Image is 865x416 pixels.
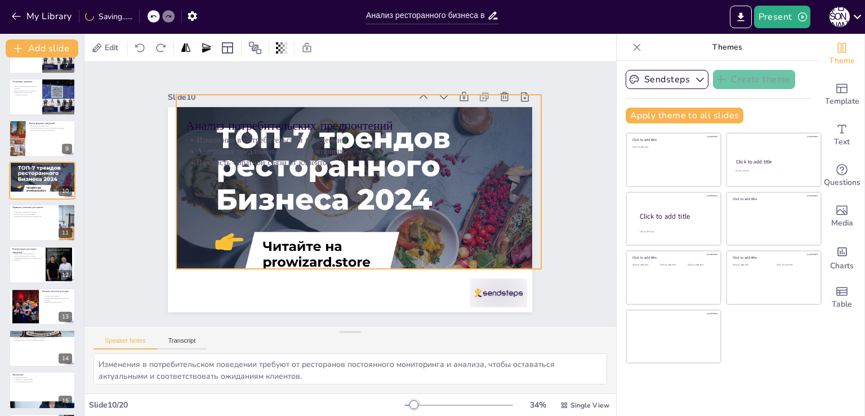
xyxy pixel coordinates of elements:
[632,146,713,149] div: Click to add text
[6,39,78,57] button: Add slide
[59,270,72,280] div: 12
[8,7,77,25] button: My Library
[89,400,405,410] div: Slide 10 / 20
[59,228,72,238] div: 11
[12,169,72,171] p: Адаптация предложений к предпочтениям.
[93,353,607,384] textarea: Изменения в потребительском поведении требуют от ресторанов постоянного мониторинга и анализа, чт...
[646,34,808,61] p: Themes
[202,85,527,170] p: Анализ потребительских предпочтений
[195,123,519,203] p: Важность обратной связи от клиентов.
[42,297,72,301] p: Формирование уникального опыта для клиентов.
[62,60,72,70] div: 7
[12,380,72,383] p: Учет потребностей клиентов.
[366,7,487,24] input: Insert title
[85,11,132,22] div: Saving......
[736,158,811,165] div: Click to add title
[831,217,853,229] span: Media
[713,70,795,89] button: Create theme
[29,125,72,127] p: Фудкорты как новый тренд.
[733,197,813,201] div: Click to add title
[29,129,72,131] p: Удобство для молодежной аудитории.
[626,70,708,89] button: Sendsteps
[200,101,523,181] p: Изменения в потребительском поведении.
[819,196,864,237] div: Add images, graphics, shapes or video
[12,164,72,167] p: Анализ потребительских предпочтений
[819,237,864,277] div: Add charts and graphs
[12,337,72,339] p: Проблемы, с которыми сталкиваются заведения.
[735,170,810,172] div: Click to add text
[832,298,852,311] span: Table
[219,39,237,57] div: Layout
[12,90,39,92] p: Использование местных продуктов.
[42,295,72,297] p: Учет местных традиций.
[819,34,864,74] div: Change the overall theme
[825,95,859,108] span: Template
[632,138,713,142] div: Click to add title
[12,215,56,218] p: Привлечение клиентов через креативность.
[9,246,75,283] div: https://cdn.sendsteps.com/images/logo/sendsteps_logo_white.pnghttps://cdn.sendsteps.com/images/lo...
[12,379,72,381] p: Адаптация к новым реалиям.
[29,127,72,129] p: Гастрономические фестивали привлекают внимание.
[640,230,711,233] div: Click to add body
[819,115,864,156] div: Add text boxes
[59,312,72,322] div: 13
[12,374,72,377] p: Заключение
[9,78,75,116] div: https://cdn.sendsteps.com/images/logo/sendsteps_logo_white.pnghttps://cdn.sendsteps.com/images/lo...
[830,260,854,272] span: Charts
[819,156,864,196] div: Get real-time input from your audience
[9,330,75,367] div: 14
[12,253,42,255] p: Выбор правильной концепции.
[830,7,850,27] div: Д [PERSON_NAME]
[730,6,752,28] button: Export to PowerPoint
[524,400,551,410] div: 34 %
[12,213,56,215] p: Высокое качество обслуживания.
[12,91,39,95] p: Привлечение клиентов через устойчивое развитие.
[12,255,42,258] p: Местоположение имеет значение.
[12,167,72,169] p: Изменения в потребительском поведении.
[59,186,72,196] div: 10
[829,55,855,67] span: Theme
[62,102,72,112] div: 8
[248,41,262,55] span: Position
[9,288,75,325] div: https://cdn.sendsteps.com/images/logo/sendsteps_logo_white.pnghttps://cdn.sendsteps.com/images/lo...
[626,108,743,123] button: Apply theme to all slides
[42,301,72,303] p: Влияние культуры на меню.
[59,353,72,364] div: 14
[9,204,75,241] div: https://cdn.sendsteps.com/images/logo/sendsteps_logo_white.pnghttps://cdn.sendsteps.com/images/lo...
[12,377,72,379] p: Потенциал для роста.
[62,144,72,154] div: 9
[632,264,658,267] div: Click to add text
[42,290,72,293] p: Влияние местной культуры
[9,162,75,199] div: https://cdn.sendsteps.com/images/logo/sendsteps_logo_white.pnghttps://cdn.sendsteps.com/images/lo...
[12,206,56,209] p: Примеры успешных ресторанов
[12,211,56,213] p: Уникальные концепции ресторанов.
[660,264,685,267] div: Click to add text
[93,337,157,349] button: Speaker Notes
[9,120,75,157] div: https://cdn.sendsteps.com/images/logo/sendsteps_logo_white.pnghttps://cdn.sendsteps.com/images/lo...
[29,122,72,125] p: Новые форматы заведений
[9,371,75,409] div: 15
[824,176,860,189] span: Questions
[733,264,768,267] div: Click to add text
[12,171,72,173] p: Важность обратной связи от клиентов.
[59,396,72,406] div: 15
[754,6,810,28] button: Present
[12,85,39,89] p: Экологические практики важны для клиентов.
[12,80,39,83] p: Устойчивое развитие
[777,264,812,267] div: Click to add text
[12,331,72,335] p: Анализ рынка
[191,56,431,117] div: Slide 10
[733,255,813,260] div: Click to add title
[12,247,42,254] p: Рекомендации для новых заведений
[102,42,121,53] span: Edit
[834,136,850,148] span: Text
[12,339,72,341] p: Разработка стратегий для улучшения ситуации.
[819,74,864,115] div: Add ready made slides
[12,257,42,261] p: Эффективный маркетинг для привлечения клиентов.
[198,112,521,192] p: Адаптация предложений к предпочтениям.
[12,335,72,337] p: Выявление основных трендов.
[570,401,609,410] span: Single View
[830,6,850,28] button: Д [PERSON_NAME]
[632,255,713,260] div: Click to add title
[157,337,207,349] button: Transcript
